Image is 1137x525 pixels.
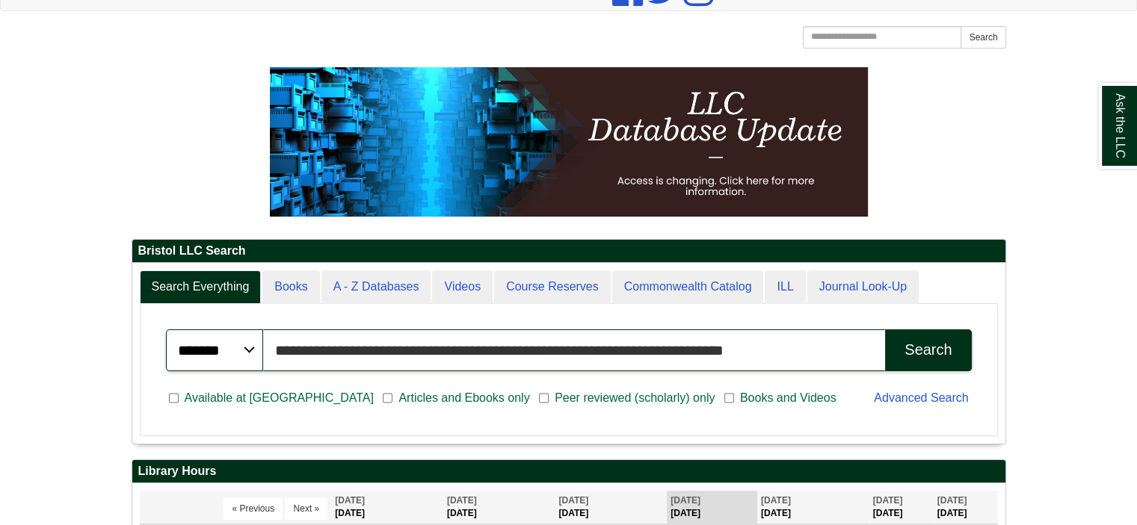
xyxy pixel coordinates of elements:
[132,460,1005,483] h2: Library Hours
[612,270,764,304] a: Commonwealth Catalog
[224,497,283,520] button: « Previous
[558,495,588,506] span: [DATE]
[179,389,380,407] span: Available at [GEOGRAPHIC_DATA]
[432,270,493,304] a: Videos
[549,389,721,407] span: Peer reviewed (scholarly) only
[383,391,392,405] input: Articles and Ebooks only
[937,495,967,506] span: [DATE]
[321,270,431,304] a: A - Z Databases
[270,67,868,217] img: HTML tutorial
[961,26,1005,49] button: Search
[671,495,700,506] span: [DATE]
[443,491,555,524] th: [DATE]
[734,389,842,407] span: Books and Videos
[765,270,805,304] a: ILL
[539,391,549,405] input: Peer reviewed (scholarly) only
[869,491,934,524] th: [DATE]
[905,341,952,358] div: Search
[392,389,535,407] span: Articles and Ebooks only
[447,495,477,506] span: [DATE]
[934,491,998,524] th: [DATE]
[874,391,968,404] a: Advanced Search
[667,491,757,524] th: [DATE]
[140,270,262,304] a: Search Everything
[335,495,365,506] span: [DATE]
[807,270,919,304] a: Journal Look-Up
[873,495,903,506] span: [DATE]
[761,495,791,506] span: [DATE]
[885,329,971,371] button: Search
[757,491,869,524] th: [DATE]
[555,491,667,524] th: [DATE]
[169,391,179,405] input: Available at [GEOGRAPHIC_DATA]
[262,270,319,304] a: Books
[331,491,443,524] th: [DATE]
[285,497,327,520] button: Next »
[494,270,611,304] a: Course Reserves
[132,240,1005,263] h2: Bristol LLC Search
[724,391,734,405] input: Books and Videos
